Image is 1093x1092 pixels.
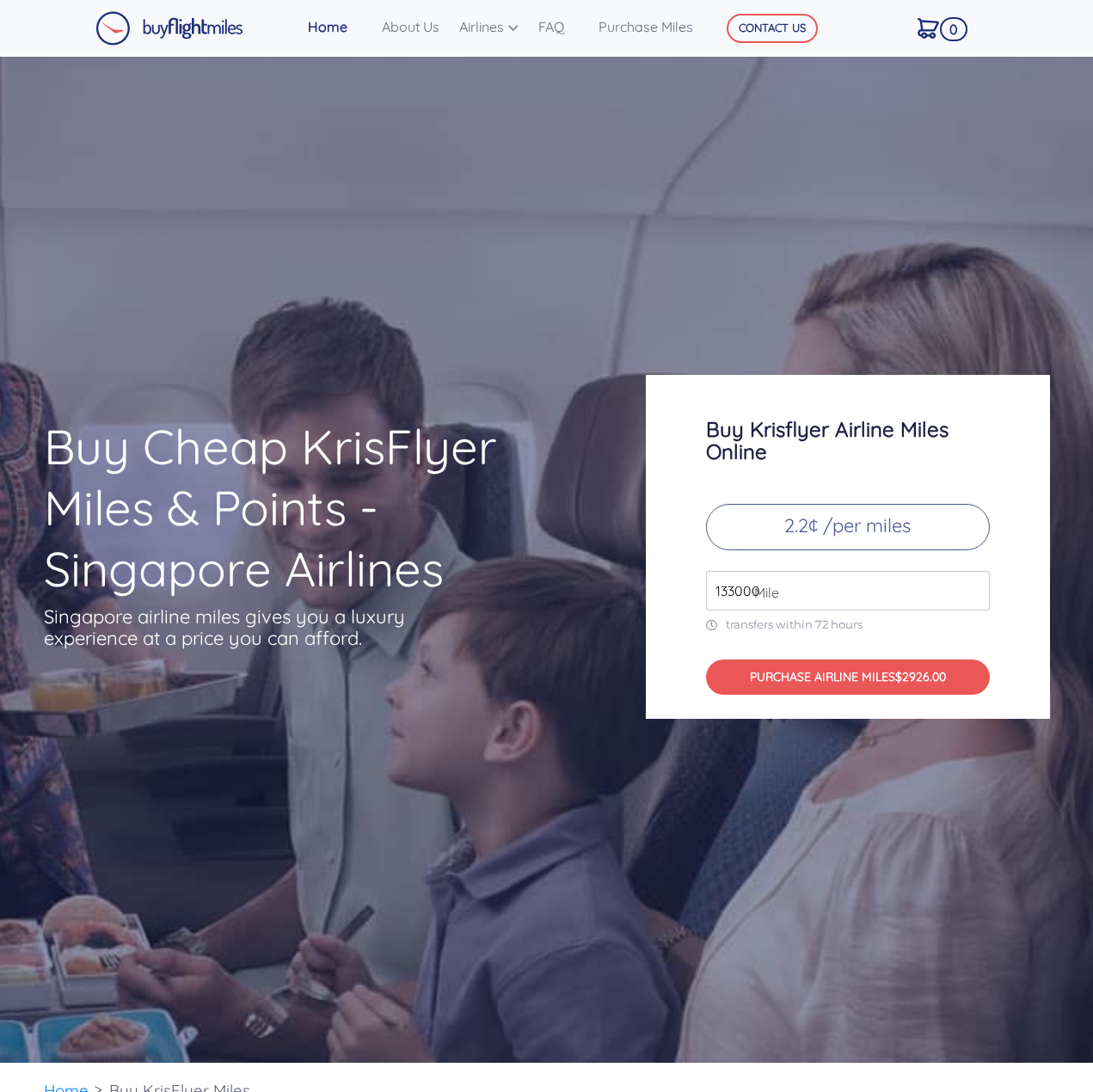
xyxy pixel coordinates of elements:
a: FAQ [531,9,592,44]
p: Singapore airline miles gives you a luxury experience at a price you can afford. [44,606,431,649]
span: 0 [940,17,967,41]
span: $2926.00 [895,669,946,684]
p: transfers within 72 hours [706,617,990,632]
h3: Buy Krisflyer Airline Miles Online [706,418,990,463]
span: Mile [746,582,779,603]
a: Purchase Miles [592,9,700,44]
a: 0 [911,9,963,46]
a: Buy Flight Miles Logo [95,7,243,50]
a: Airlines [452,9,531,44]
a: Home [301,9,375,44]
a: About Us [375,9,452,44]
img: Buy Flight Miles Logo [95,11,243,46]
h1: Buy Cheap KrisFlyer Miles & Points - Singapore Airlines [44,416,579,599]
button: CONTACT US [727,14,818,43]
p: 2.2¢ /per miles [706,504,990,550]
button: PURCHASE AIRLINE MILES$2926.00 [706,659,990,695]
img: Cart [918,18,939,39]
